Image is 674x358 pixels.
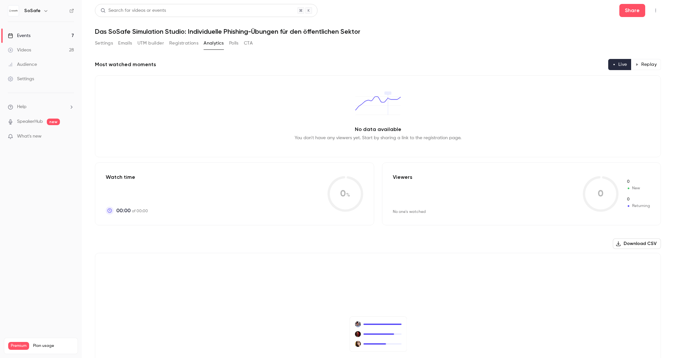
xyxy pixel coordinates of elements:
[169,38,198,48] button: Registrations
[17,118,43,125] a: SpeakerHub
[627,203,650,209] span: Returning
[244,38,253,48] button: CTA
[17,133,42,140] span: What's new
[349,316,407,351] img: No viewers
[95,38,113,48] button: Settings
[204,38,224,48] button: Analytics
[8,32,30,39] div: Events
[106,173,148,181] p: Watch time
[8,104,74,110] li: help-dropdown-opener
[8,6,19,16] img: SoSafe
[17,104,27,110] span: Help
[116,207,148,215] p: of 00:00
[613,238,661,249] button: Download CSV
[137,38,164,48] button: UTM builder
[33,343,74,349] span: Plan usage
[627,179,650,185] span: New
[619,4,645,17] button: Share
[229,38,239,48] button: Polls
[631,59,661,70] button: Replay
[100,7,166,14] div: Search for videos or events
[47,119,60,125] span: new
[355,125,401,133] p: No data available
[8,47,31,53] div: Videos
[116,207,131,215] span: 00:00
[66,134,74,140] iframe: Noticeable Trigger
[608,59,631,70] button: Live
[393,209,426,215] div: No one's watched
[295,135,461,141] p: You don't have any viewers yet. Start by sharing a link to the registration page.
[8,61,37,68] div: Audience
[393,173,412,181] p: Viewers
[8,342,29,350] span: Premium
[24,8,41,14] h6: SoSafe
[627,197,650,202] span: Returning
[95,61,156,68] h2: Most watched moments
[627,185,650,191] span: New
[118,38,132,48] button: Emails
[95,28,661,35] h1: Das SoSafe Simulation Studio: Individuelle Phishing-Übungen für den öffentlichen Sektor
[8,76,34,82] div: Settings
